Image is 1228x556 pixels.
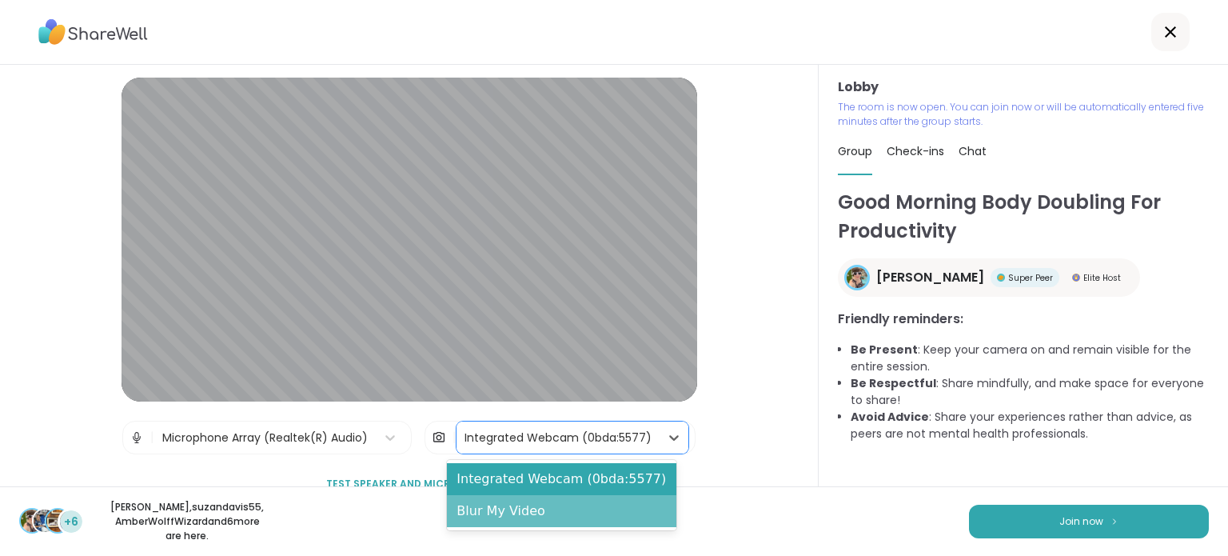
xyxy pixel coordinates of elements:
span: Super Peer [1008,272,1053,284]
h1: Good Morning Body Doubling For Productivity [838,188,1209,246]
span: | [453,422,457,454]
span: | [150,422,154,454]
span: Check-ins [887,143,944,159]
div: Blur My Video [447,495,676,527]
a: Adrienne_QueenOfTheDawn[PERSON_NAME]Super PeerSuper PeerElite HostElite Host [838,258,1140,297]
button: Test speaker and microphone [320,467,499,501]
div: Microphone Array (Realtek(R) Audio) [162,430,368,446]
span: Chat [959,143,987,159]
b: Be Respectful [851,375,936,391]
span: Group [838,143,872,159]
span: [PERSON_NAME] [876,268,984,287]
li: : Keep your camera on and remain visible for the entire session. [851,342,1209,375]
b: Be Present [851,342,918,358]
span: Elite Host [1083,272,1121,284]
p: The room is now open. You can join now or will be automatically entered five minutes after the gr... [838,100,1209,129]
img: Adrienne_QueenOfTheDawn [21,510,43,532]
li: : Share mindfully, and make space for everyone to share! [851,375,1209,409]
img: Elite Host [1072,274,1080,282]
button: Join now [969,505,1209,538]
span: Join now [1059,514,1103,529]
li: : Share your experiences rather than advice, as peers are not mental health professionals. [851,409,1209,442]
img: AmberWolffWizard [46,510,69,532]
h3: Friendly reminders: [838,310,1209,329]
img: Microphone [130,422,144,454]
div: Integrated Webcam (0bda:5577) [464,430,652,446]
span: +6 [64,514,78,530]
img: ShareWell Logomark [1110,517,1119,526]
img: suzandavis55 [34,510,56,532]
b: Avoid Advice [851,409,929,425]
img: Super Peer [997,274,1005,282]
h3: Lobby [838,78,1209,97]
span: Test speaker and microphone [326,477,492,491]
img: Camera [432,422,446,454]
div: Integrated Webcam (0bda:5577) [447,463,676,495]
img: Adrienne_QueenOfTheDawn [847,267,867,288]
img: ShareWell Logo [38,14,148,50]
p: [PERSON_NAME] , suzandavis55 , AmberWolffWizard and 6 more are here. [98,500,277,543]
